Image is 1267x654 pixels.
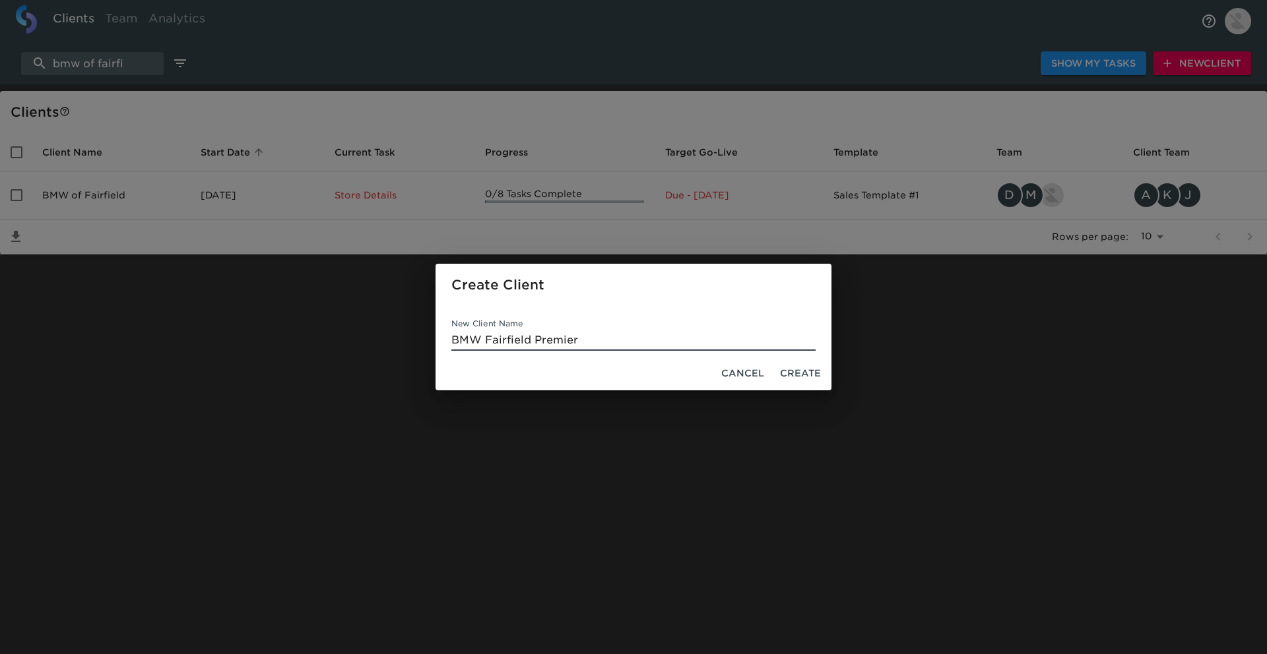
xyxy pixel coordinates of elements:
label: New Client Name [451,320,523,328]
button: Create [775,361,826,386]
h2: Create Client [451,274,816,295]
button: Cancel [716,361,769,386]
span: Create [780,365,821,382]
span: Cancel [721,365,764,382]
